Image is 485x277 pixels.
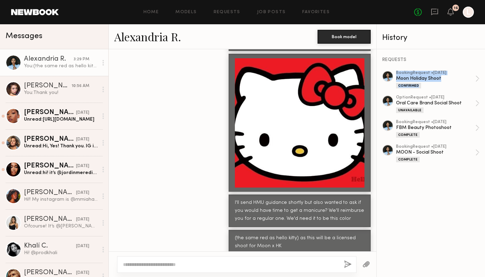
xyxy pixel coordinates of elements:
div: [PERSON_NAME] [24,189,76,196]
div: [DATE] [76,110,89,116]
div: Confirmed [396,83,421,88]
div: Oral Care Brand Social Shoot [396,100,475,106]
a: L [463,7,474,18]
a: bookingRequest •[DATE]FBM Beauty PhotoshootComplete [396,120,479,138]
a: Job Posts [257,10,286,15]
div: [DATE] [76,136,89,143]
div: [DATE] [76,163,89,170]
div: [DATE] [76,190,89,196]
div: booking Request • [DATE] [396,120,475,124]
a: bookingRequest •[DATE]MOON - Social ShootComplete [396,145,479,162]
div: Complete [396,157,420,162]
div: booking Request • [DATE] [396,71,475,75]
a: optionRequest •[DATE]Oral Care Brand Social ShootUnavailable [396,95,479,113]
div: Hi!! My instagram is @mmiahannahh [24,196,98,203]
div: [PERSON_NAME] [24,216,76,223]
div: [DATE] [76,216,89,223]
div: Ofcourse! It’s @[PERSON_NAME].[PERSON_NAME] :) [24,223,98,230]
div: 10:56 AM [72,83,89,89]
a: Models [175,10,197,15]
div: Khalí C. [24,243,76,250]
button: Book model [318,30,371,44]
div: I'll send HMU guidance shortly but also wanted to ask if you would have time to get a manicure? W... [235,199,364,223]
div: [PERSON_NAME] [24,83,72,89]
a: Home [143,10,159,15]
div: Unread: [URL][DOMAIN_NAME] [24,116,98,123]
div: Unread: Hi, Yes! Thank you. IG is: @[PERSON_NAME] or you can copy and paste my link: [URL][DOMAIN... [24,143,98,149]
div: [PERSON_NAME] [24,269,76,276]
div: Complete [396,132,420,138]
div: [DATE] [76,243,89,250]
div: 16 [454,6,458,10]
div: Moon Holiday Shoot [396,75,475,82]
div: Unavailable [396,107,424,113]
div: option Request • [DATE] [396,95,475,100]
div: You: Thank you! [24,89,98,96]
div: [PERSON_NAME] [24,136,76,143]
a: Book model [318,33,371,39]
div: 3:29 PM [74,56,89,63]
div: [PERSON_NAME] [24,163,76,170]
div: booking Request • [DATE] [396,145,475,149]
a: Requests [214,10,240,15]
div: [PERSON_NAME] [24,109,76,116]
div: Alexandria R. [24,56,74,63]
div: History [382,34,479,42]
a: bookingRequest •[DATE]Moon Holiday ShootConfirmed [396,71,479,88]
div: Unread: hi! it’s @jordinmeredith 🤍 [24,170,98,176]
a: Favorites [302,10,330,15]
a: Alexandria R. [114,29,181,44]
div: REQUESTS [382,58,479,62]
div: MOON - Social Shoot [396,149,475,156]
div: (the same red as hello kitty) as this will be a licensed shoot for Moon x HK [235,234,364,250]
div: FBM Beauty Photoshoot [396,124,475,131]
span: Messages [6,32,42,40]
div: Hi! @prodkhali [24,250,98,256]
div: [DATE] [76,270,89,276]
div: You: (the same red as hello kitty) as this will be a licensed shoot for Moon x HK [24,63,98,69]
